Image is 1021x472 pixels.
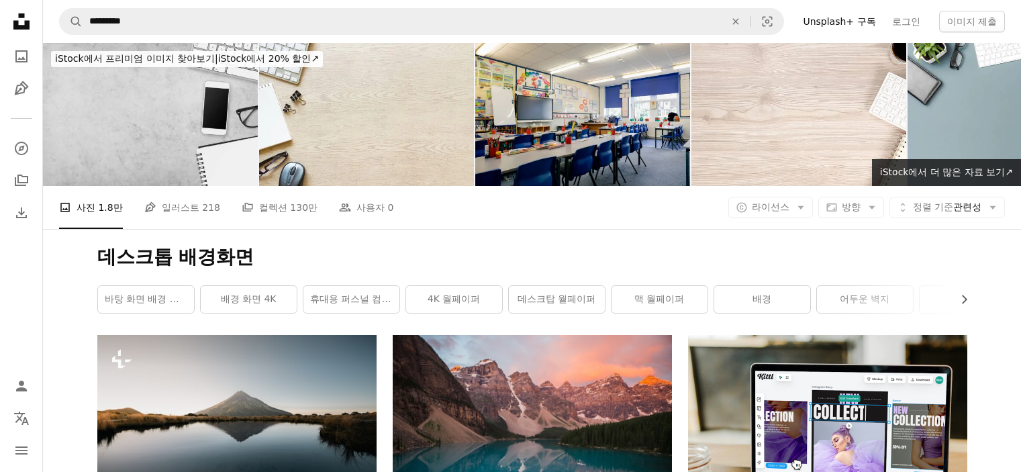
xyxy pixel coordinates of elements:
[8,167,35,194] a: 컬렉션
[913,201,953,212] span: 정렬 기준
[55,53,218,64] span: iStock에서 프리미엄 이미지 찾아보기 |
[8,199,35,226] a: 다운로드 내역
[202,200,220,215] span: 218
[939,11,1005,32] button: 이미지 제출
[97,408,377,420] a: 산을 배경으로 한 호수
[201,286,297,313] a: 배경 화면 4K
[8,437,35,464] button: 메뉴
[884,11,928,32] a: 로그인
[98,286,194,313] a: 바탕 화면 배경 무늬
[842,201,861,212] span: 방향
[475,43,690,186] img: 빈 교실
[752,201,789,212] span: 라이선스
[889,197,1005,218] button: 정렬 기준관련성
[721,9,750,34] button: 삭제
[612,286,708,313] a: 맥 월페이퍼
[8,43,35,70] a: 사진
[509,286,605,313] a: 데스크탑 월페이퍼
[952,286,967,313] button: 목록을 오른쪽으로 스크롤
[8,135,35,162] a: 탐색
[691,43,906,186] img: 배송함 근무환경의
[242,186,318,229] a: 컬렉션 130만
[795,11,883,32] a: Unsplash+ 구독
[714,286,810,313] a: 배경
[144,186,220,229] a: 일러스트 218
[303,286,399,313] a: 휴대용 퍼스널 컴퓨터 벽지
[51,51,323,67] div: iStock에서 20% 할인 ↗
[406,286,502,313] a: 4K 월페이퍼
[59,8,784,35] form: 사이트 전체에서 이미지 찾기
[8,75,35,102] a: 일러스트
[728,197,813,218] button: 라이선스
[290,200,318,215] span: 130만
[259,43,474,186] img: 상위 뷰 나무 사무실 책상 컴퓨터와 공급
[8,405,35,432] button: 언어
[339,186,393,229] a: 사용자 0
[920,286,1016,313] a: 자연
[388,200,394,215] span: 0
[913,201,981,214] span: 관련성
[872,159,1021,186] a: iStock에서 더 많은 자료 보기↗
[97,245,967,269] h1: 데스크톱 배경화면
[393,422,672,434] a: 물의 몸에 산 반사
[817,286,913,313] a: 어두운 벽지
[43,43,258,186] img: 복사 공간을 가진 현대 사무실 책상 배경-평면도
[751,9,783,34] button: 시각적 검색
[880,167,1013,177] span: iStock에서 더 많은 자료 보기 ↗
[8,373,35,399] a: 로그인 / 가입
[60,9,83,34] button: Unsplash 검색
[818,197,884,218] button: 방향
[43,43,331,75] a: iStock에서 프리미엄 이미지 찾아보기|iStock에서 20% 할인↗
